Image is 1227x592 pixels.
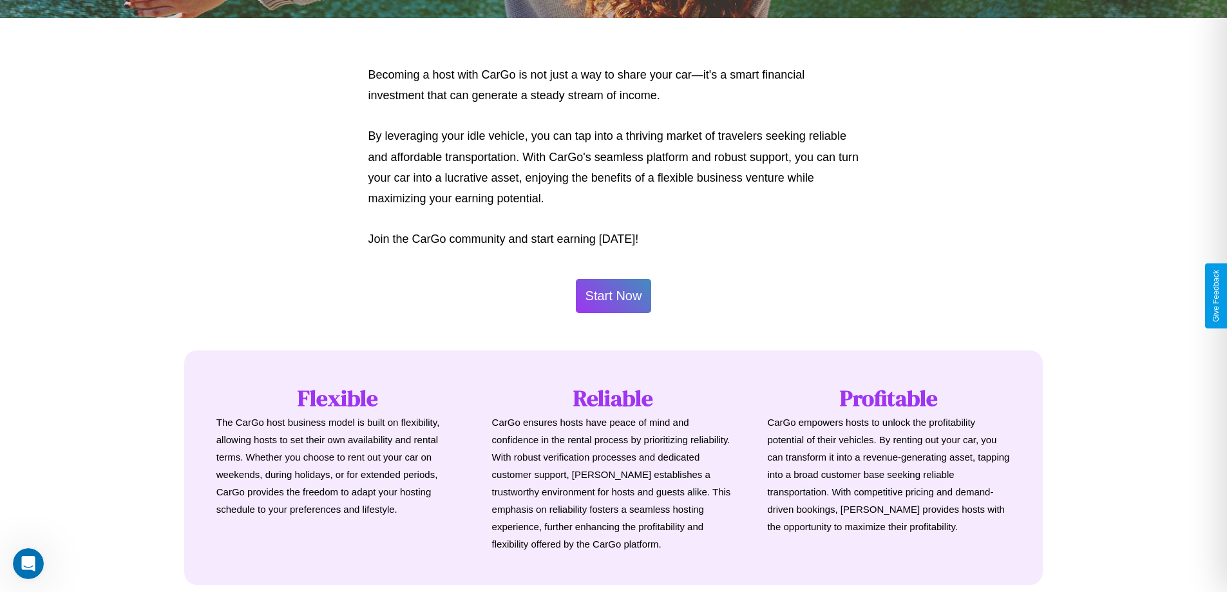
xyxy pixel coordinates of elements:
h1: Flexible [216,383,460,414]
button: Start Now [576,279,652,313]
p: CarGo empowers hosts to unlock the profitability potential of their vehicles. By renting out your... [767,414,1011,535]
iframe: Intercom live chat [13,548,44,579]
p: The CarGo host business model is built on flexibility, allowing hosts to set their own availabili... [216,414,460,518]
div: Give Feedback [1212,270,1221,322]
p: CarGo ensures hosts have peace of mind and confidence in the rental process by prioritizing relia... [492,414,736,553]
p: By leveraging your idle vehicle, you can tap into a thriving market of travelers seeking reliable... [368,126,859,209]
p: Becoming a host with CarGo is not just a way to share your car—it's a smart financial investment ... [368,64,859,106]
p: Join the CarGo community and start earning [DATE]! [368,229,859,249]
h1: Reliable [492,383,736,414]
h1: Profitable [767,383,1011,414]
